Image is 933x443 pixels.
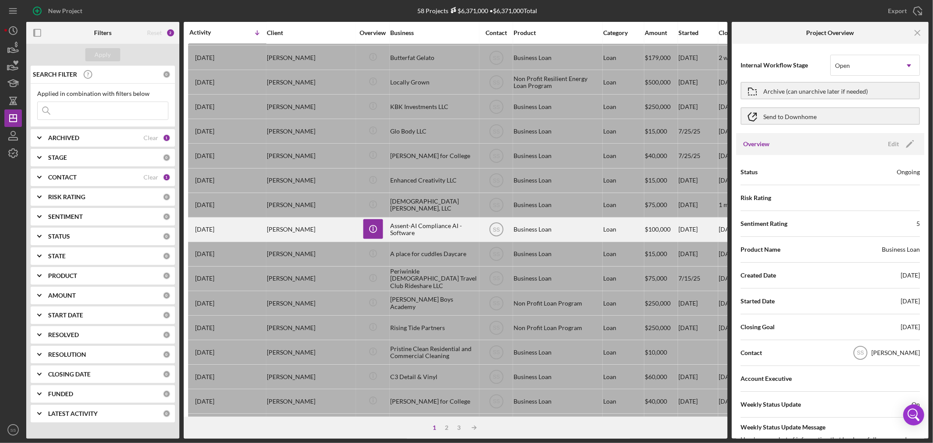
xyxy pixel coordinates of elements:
[195,128,214,135] time: 2025-07-29 16:25
[645,348,667,356] span: $10,000
[603,218,644,241] div: Loan
[897,168,920,176] div: Ongoing
[390,365,478,388] div: C3 Detail & Vinyl
[514,144,601,167] div: Business Loan
[356,29,389,36] div: Overview
[267,267,354,290] div: [PERSON_NAME]
[678,70,718,94] div: [DATE]
[741,245,780,254] span: Product Name
[678,144,718,167] div: 7/25/25
[678,169,718,192] div: [DATE]
[48,134,79,141] b: ARCHIVED
[26,2,91,20] button: New Project
[678,193,718,217] div: [DATE]
[514,193,601,217] div: Business Loan
[390,193,478,217] div: [DEMOGRAPHIC_DATA] [PERSON_NAME], LLC
[48,213,83,220] b: SENTIMENT
[741,107,920,125] button: Send to Downhome
[678,95,718,118] div: [DATE]
[493,300,500,306] text: SS
[493,128,500,134] text: SS
[163,410,171,418] div: 0
[493,153,500,159] text: SS
[163,272,171,280] div: 0
[719,152,738,159] time: [DATE]
[741,297,775,306] span: Started Date
[603,292,644,315] div: Loan
[603,365,644,388] div: Loan
[645,250,667,257] span: $15,000
[390,95,478,118] div: KBK Investments LLC
[514,218,601,241] div: Business Loan
[453,424,465,431] div: 3
[85,48,120,61] button: Apply
[741,271,776,280] span: Created Date
[493,55,500,61] text: SS
[267,144,354,167] div: [PERSON_NAME]
[267,390,354,413] div: [PERSON_NAME]
[514,243,601,266] div: Business Loan
[678,46,718,69] div: [DATE]
[493,374,500,380] text: SS
[390,218,478,241] div: Assent-AI Compliance AI -Software
[603,29,644,36] div: Category
[195,201,214,208] time: 2025-07-28 18:09
[645,103,671,110] span: $250,000
[163,193,171,201] div: 0
[514,365,601,388] div: Business Loan
[719,127,738,135] time: [DATE]
[95,48,111,61] div: Apply
[763,108,817,124] div: Send to Downhome
[603,414,644,437] div: Loan
[719,176,738,184] time: [DATE]
[267,316,354,339] div: [PERSON_NAME]
[163,70,171,78] div: 0
[719,103,738,110] time: [DATE]
[390,292,478,315] div: [PERSON_NAME] Boys Academy
[603,316,644,339] div: Loan
[390,316,478,339] div: Rising Tide Partners
[429,424,441,431] div: 1
[741,61,830,70] span: Internal Workflow Stage
[163,252,171,260] div: 0
[143,134,158,141] div: Clear
[48,154,67,161] b: STAGE
[267,193,354,217] div: [PERSON_NAME]
[603,267,644,290] div: Loan
[719,373,738,380] time: [DATE]
[719,324,738,331] time: [DATE]
[645,373,667,380] span: $60,000
[267,70,354,94] div: [PERSON_NAME]
[719,29,784,36] div: Closing
[678,414,718,437] div: [DATE]
[901,297,920,306] div: [DATE]
[514,390,601,413] div: Business Loan
[882,245,920,254] div: Business Loan
[33,71,77,78] b: SEARCH FILTER
[267,95,354,118] div: [PERSON_NAME]
[267,46,354,69] div: [PERSON_NAME]
[493,276,500,282] text: SS
[514,120,601,143] div: Business Loan
[48,292,76,299] b: AMOUNT
[94,29,112,36] b: Filters
[514,169,601,192] div: Business Loan
[163,134,171,142] div: 1
[163,351,171,359] div: 0
[441,424,453,431] div: 2
[879,2,929,20] button: Export
[514,292,601,315] div: Non Profit Loan Program
[678,29,718,36] div: Started
[678,120,718,143] div: 7/25/25
[195,177,214,184] time: 2025-07-29 12:58
[678,243,718,266] div: [DATE]
[493,178,500,184] text: SS
[514,414,601,437] div: Business Loan
[195,226,214,233] time: 2025-07-21 19:22
[163,390,171,398] div: 0
[912,400,920,409] span: On
[678,316,718,339] div: [DATE]
[719,299,738,307] time: [DATE]
[603,120,644,143] div: Loan
[603,390,644,413] div: Loan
